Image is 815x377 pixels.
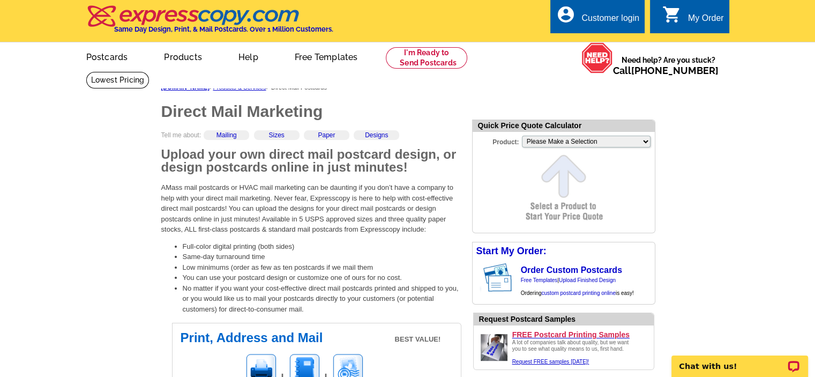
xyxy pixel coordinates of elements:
[478,331,510,364] img: Upload a design ready to be printed
[479,314,654,325] div: Request Postcard Samples
[147,43,219,69] a: Products
[613,55,724,76] span: Need help? Are you stuck?
[521,277,558,283] a: Free Templates
[559,277,616,283] a: Upload Finished Design
[581,13,639,28] div: Customer login
[512,359,589,365] a: Request FREE samples [DATE]!
[512,330,649,339] a: FREE Postcard Printing Samples
[183,272,461,283] li: You can use your postcard design or customize one of ours for no cost.
[512,339,635,365] div: A lot of companies talk about quality, but we want you to see what quality means to us, first hand.
[161,130,461,148] div: Tell me about:
[221,43,275,69] a: Help
[662,5,682,24] i: shopping_cart
[556,5,575,24] i: account_circle
[278,43,375,69] a: Free Templates
[521,277,634,296] span: | Ordering is easy!
[268,131,284,139] a: Sizes
[473,120,655,132] div: Quick Price Quote Calculator
[613,65,719,76] span: Call
[662,12,724,25] a: shopping_cart My Order
[556,12,639,25] a: account_circle Customer login
[69,43,145,69] a: Postcards
[181,331,453,344] h2: Print, Address and Mail
[473,242,655,260] div: Start My Order:
[161,148,461,174] h2: Upload your own direct mail postcard design, or design postcards online in just minutes!
[664,343,815,377] iframe: LiveChat chat widget
[631,65,719,76] a: [PHONE_NUMBER]
[183,262,461,273] li: Low minimums (order as few as ten postcards if we mail them
[541,290,615,296] a: custom postcard printing online
[365,131,388,139] a: Designs
[473,135,521,147] label: Product:
[183,252,461,262] li: Same-day turnaround time
[161,182,461,235] p: AMass mail postcards or HVAC mail marketing can be daunting if you don’t have a company to help w...
[216,131,237,139] a: Mailing
[473,260,481,295] img: background image for postcard
[688,13,724,28] div: My Order
[581,42,613,73] img: help
[481,260,519,295] img: post card showing stamp and address area
[161,104,461,120] h1: Direct Mail Marketing
[114,25,333,33] h4: Same Day Design, Print, & Mail Postcards. Over 1 Million Customers.
[521,265,622,275] a: Order Custom Postcards
[395,334,441,345] span: BEST VALUE!
[86,13,333,33] a: Same Day Design, Print, & Mail Postcards. Over 1 Million Customers.
[318,131,335,139] a: Paper
[183,283,461,315] li: No matter if you want your cost-effective direct mail postcards printed and shipped to you, or yo...
[183,241,461,252] li: Full-color digital printing (both sides)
